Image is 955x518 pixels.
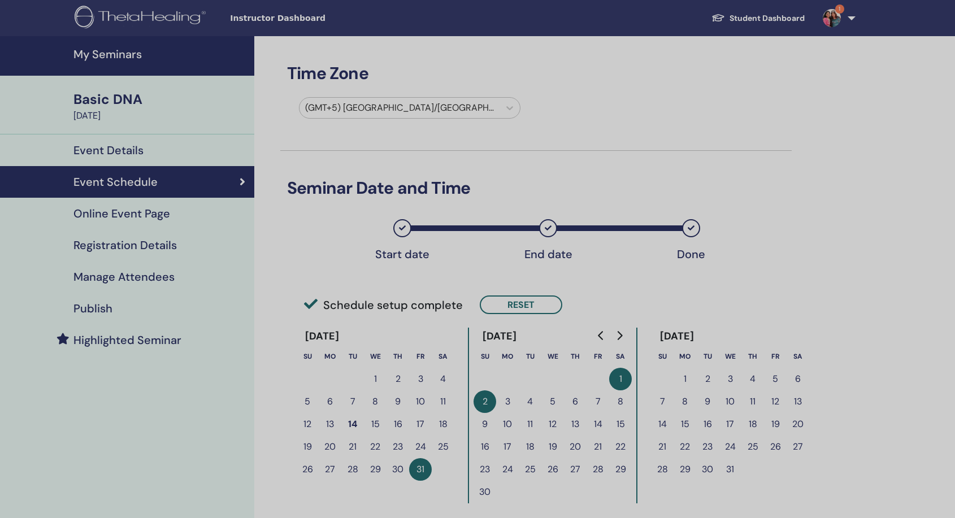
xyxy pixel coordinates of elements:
[519,345,541,368] th: Tuesday
[409,345,432,368] th: Friday
[696,390,719,413] button: 9
[609,436,632,458] button: 22
[319,413,341,436] button: 13
[519,458,541,481] button: 25
[564,413,587,436] button: 13
[364,390,387,413] button: 8
[609,390,632,413] button: 8
[541,345,564,368] th: Wednesday
[609,345,632,368] th: Saturday
[674,368,696,390] button: 1
[609,458,632,481] button: 29
[651,436,674,458] button: 21
[474,328,526,345] div: [DATE]
[387,345,409,368] th: Thursday
[719,413,741,436] button: 17
[230,12,400,24] span: Instructor Dashboard
[519,413,541,436] button: 11
[73,47,248,61] h4: My Seminars
[474,458,496,481] button: 23
[787,368,809,390] button: 6
[75,6,210,31] img: logo.png
[564,436,587,458] button: 20
[663,247,719,261] div: Done
[520,247,576,261] div: End date
[587,345,609,368] th: Friday
[374,247,431,261] div: Start date
[696,345,719,368] th: Tuesday
[296,345,319,368] th: Sunday
[432,390,454,413] button: 11
[364,436,387,458] button: 22
[764,368,787,390] button: 5
[73,302,112,315] h4: Publish
[719,345,741,368] th: Wednesday
[474,345,496,368] th: Sunday
[341,458,364,481] button: 28
[387,368,409,390] button: 2
[496,436,519,458] button: 17
[319,345,341,368] th: Monday
[73,333,181,347] h4: Highlighted Seminar
[787,436,809,458] button: 27
[496,413,519,436] button: 10
[387,390,409,413] button: 9
[711,13,725,23] img: graduation-cap-white.svg
[609,413,632,436] button: 15
[319,390,341,413] button: 6
[387,436,409,458] button: 23
[73,270,175,284] h4: Manage Attendees
[587,390,609,413] button: 7
[719,436,741,458] button: 24
[432,413,454,436] button: 18
[741,368,764,390] button: 4
[280,178,792,198] h3: Seminar Date and Time
[764,345,787,368] th: Friday
[496,390,519,413] button: 3
[741,390,764,413] button: 11
[764,390,787,413] button: 12
[341,345,364,368] th: Tuesday
[73,175,158,189] h4: Event Schedule
[474,413,496,436] button: 9
[741,345,764,368] th: Thursday
[341,390,364,413] button: 7
[319,436,341,458] button: 20
[319,458,341,481] button: 27
[823,9,841,27] img: default.jpg
[296,390,319,413] button: 5
[519,390,541,413] button: 4
[432,368,454,390] button: 4
[835,5,844,14] span: 1
[764,413,787,436] button: 19
[696,368,719,390] button: 2
[541,458,564,481] button: 26
[387,458,409,481] button: 30
[496,345,519,368] th: Monday
[296,413,319,436] button: 12
[73,207,170,220] h4: Online Event Page
[674,345,696,368] th: Monday
[719,368,741,390] button: 3
[364,458,387,481] button: 29
[409,390,432,413] button: 10
[587,413,609,436] button: 14
[73,238,177,252] h4: Registration Details
[651,413,674,436] button: 14
[651,345,674,368] th: Sunday
[73,143,144,157] h4: Event Details
[364,345,387,368] th: Wednesday
[702,8,814,29] a: Student Dashboard
[409,368,432,390] button: 3
[719,390,741,413] button: 10
[496,458,519,481] button: 24
[519,436,541,458] button: 18
[364,413,387,436] button: 15
[674,413,696,436] button: 15
[474,390,496,413] button: 2
[609,368,632,390] button: 1
[73,109,248,123] div: [DATE]
[696,458,719,481] button: 30
[764,436,787,458] button: 26
[674,436,696,458] button: 22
